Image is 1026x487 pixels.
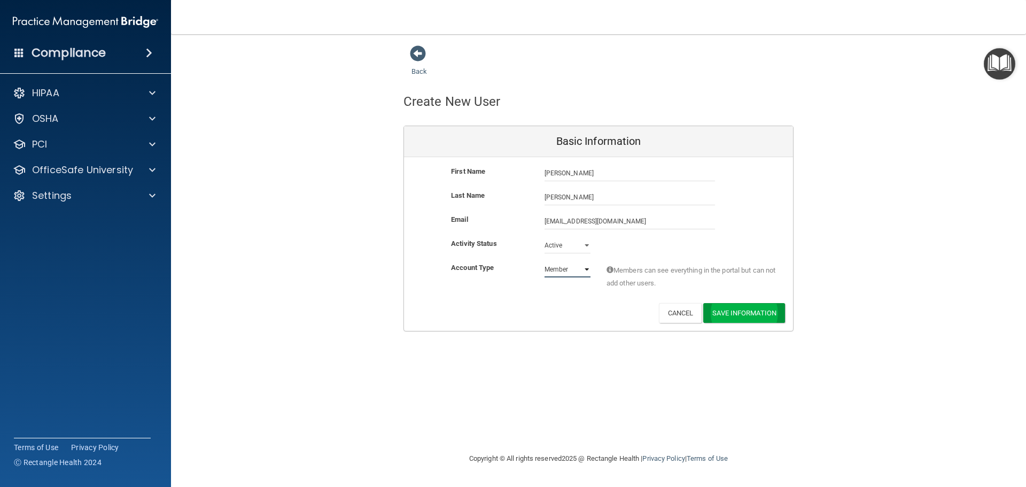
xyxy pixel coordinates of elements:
a: OfficeSafe University [13,164,156,176]
button: Save Information [703,303,785,323]
b: Account Type [451,264,494,272]
p: OSHA [32,112,59,125]
h4: Create New User [403,95,501,109]
button: Open Resource Center [984,48,1015,80]
a: Back [411,55,427,75]
a: OSHA [13,112,156,125]
div: Copyright © All rights reserved 2025 @ Rectangle Health | | [403,442,794,476]
p: Settings [32,189,72,202]
b: Activity Status [451,239,497,248]
a: Settings [13,189,156,202]
img: PMB logo [13,11,158,33]
button: Cancel [659,303,702,323]
iframe: Drift Widget Chat Controller [841,411,1013,454]
h4: Compliance [32,45,106,60]
a: PCI [13,138,156,151]
div: Basic Information [404,126,793,157]
b: Last Name [451,191,485,199]
p: HIPAA [32,87,59,99]
a: Terms of Use [14,442,58,453]
span: Members can see everything in the portal but can not add other users. [607,264,777,290]
p: PCI [32,138,47,151]
b: Email [451,215,468,223]
a: Terms of Use [687,454,728,462]
a: Privacy Policy [642,454,685,462]
b: First Name [451,167,485,175]
p: OfficeSafe University [32,164,133,176]
a: HIPAA [13,87,156,99]
span: Ⓒ Rectangle Health 2024 [14,457,102,468]
a: Privacy Policy [71,442,119,453]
